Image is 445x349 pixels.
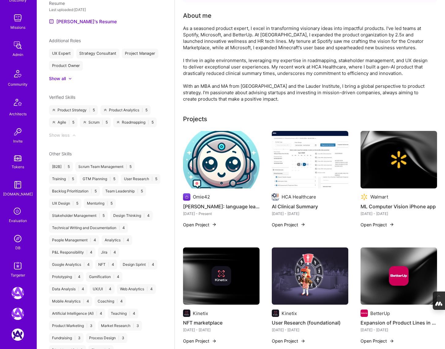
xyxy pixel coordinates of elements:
span: | [110,176,111,181]
div: Market Research 3 [98,321,142,331]
div: Stakeholder Management 5 [49,211,108,221]
i: icon ATeamGray [116,121,120,124]
div: Community [8,81,28,87]
img: Skill Targeter [12,260,24,272]
img: Company logo [183,193,190,201]
div: Backlog Prioritization 5 [49,186,100,196]
span: | [110,250,111,255]
div: UX Design 5 [49,199,81,208]
span: | [117,299,118,304]
h4: Expansion of Product Lines in Wellness Tech [361,319,437,327]
span: Verified Skills [49,95,75,100]
img: Company logo [361,193,368,201]
span: | [64,164,65,169]
div: BetterUp [370,310,390,317]
img: Resume [49,19,54,24]
div: Evaluation [9,217,27,224]
div: Kinetix [193,310,208,317]
div: Scrum Team Management 5 [75,162,135,172]
div: Project Manager [122,49,158,58]
a: A.Team: GenAI Practice Framework [10,308,25,320]
img: AI Clinical Summary [272,131,348,188]
span: | [91,189,92,194]
div: Web Analytics 4 [117,284,156,294]
button: Open Project [361,338,394,344]
a: [PERSON_NAME]'s Resume [49,18,117,25]
div: Targeter [11,272,25,278]
div: Technical Writing and Documentation 4 [49,223,128,233]
img: A.Team: AI Solutions [12,329,24,341]
span: | [129,311,130,316]
img: A.Team: GenAI Practice Framework [12,308,24,320]
img: Company logo [361,310,368,317]
button: Open Project [272,221,305,228]
div: GTM Planning 5 [80,174,118,184]
div: [DATE] - Present [183,210,260,217]
div: NFT 4 [95,260,117,269]
img: cover [361,131,437,188]
img: Company logo [272,193,279,201]
span: | [142,108,143,113]
i: icon ATeamGray [52,108,56,112]
img: arrow-right [389,222,394,227]
img: Architects [10,96,25,111]
span: | [90,238,91,243]
span: | [69,120,70,125]
div: Coaching 4 [95,296,126,306]
div: Design Sprint 4 [120,260,157,269]
img: Company logo [272,310,279,317]
span: Resume [49,1,65,6]
i: icon ATeamGray [103,108,107,112]
div: Missions [10,24,25,31]
img: Company logo [183,310,190,317]
div: Product Analytics 5 [100,105,151,115]
span: | [113,274,114,279]
div: Kinetix [282,310,297,317]
span: | [107,201,108,206]
div: UX Expert [49,49,74,58]
div: [DATE] - [DATE] [183,327,260,333]
button: Open Project [361,221,394,228]
h4: [PERSON_NAME]: language learning app [183,202,260,210]
div: Data Analysis 4 [49,284,87,294]
div: Mentoring 5 [84,199,116,208]
img: Admin Search [12,232,24,245]
i: icon ATeamGray [83,121,87,124]
img: User Research (foundational) [272,247,348,305]
div: Roadmapping 5 [113,117,157,127]
span: Other Skills [49,151,72,156]
div: Product Marketing 3 [49,321,95,331]
div: Artificial Intelligence (AI) 4 [49,309,105,318]
img: arrow-right [212,222,217,227]
div: Architects [9,111,27,117]
img: Invite [12,126,24,138]
div: Show less [49,132,70,138]
img: Company logo [211,266,231,286]
div: [B2B] 5 [49,162,73,172]
img: arrow-right [389,339,394,343]
span: | [99,213,100,218]
div: Design Thinking 4 [110,211,153,221]
div: Fundraising 3 [49,333,84,343]
img: arrow-right [212,339,217,343]
div: [DATE] - [DATE] [272,327,348,333]
span: | [68,176,69,181]
div: Jira 4 [98,247,119,257]
i: icon SelectionTeam [12,206,24,217]
img: Company logo [389,150,409,169]
button: Open Project [183,221,217,228]
div: [DATE] - [DATE] [361,327,437,333]
div: Product Strategy 5 [49,105,98,115]
span: | [148,262,149,267]
span: | [108,262,109,267]
img: arrow-right [301,222,305,227]
div: Analytics 4 [102,235,132,245]
div: Google Analytics 4 [49,260,93,269]
div: P&L Responsibility 4 [49,247,95,257]
div: Mobile Analytics 4 [49,296,92,306]
div: Admin [13,51,23,58]
div: Strategy Consultant [76,49,119,58]
img: cover [361,247,437,305]
img: cover [183,247,260,305]
div: Product Owner [49,61,83,71]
